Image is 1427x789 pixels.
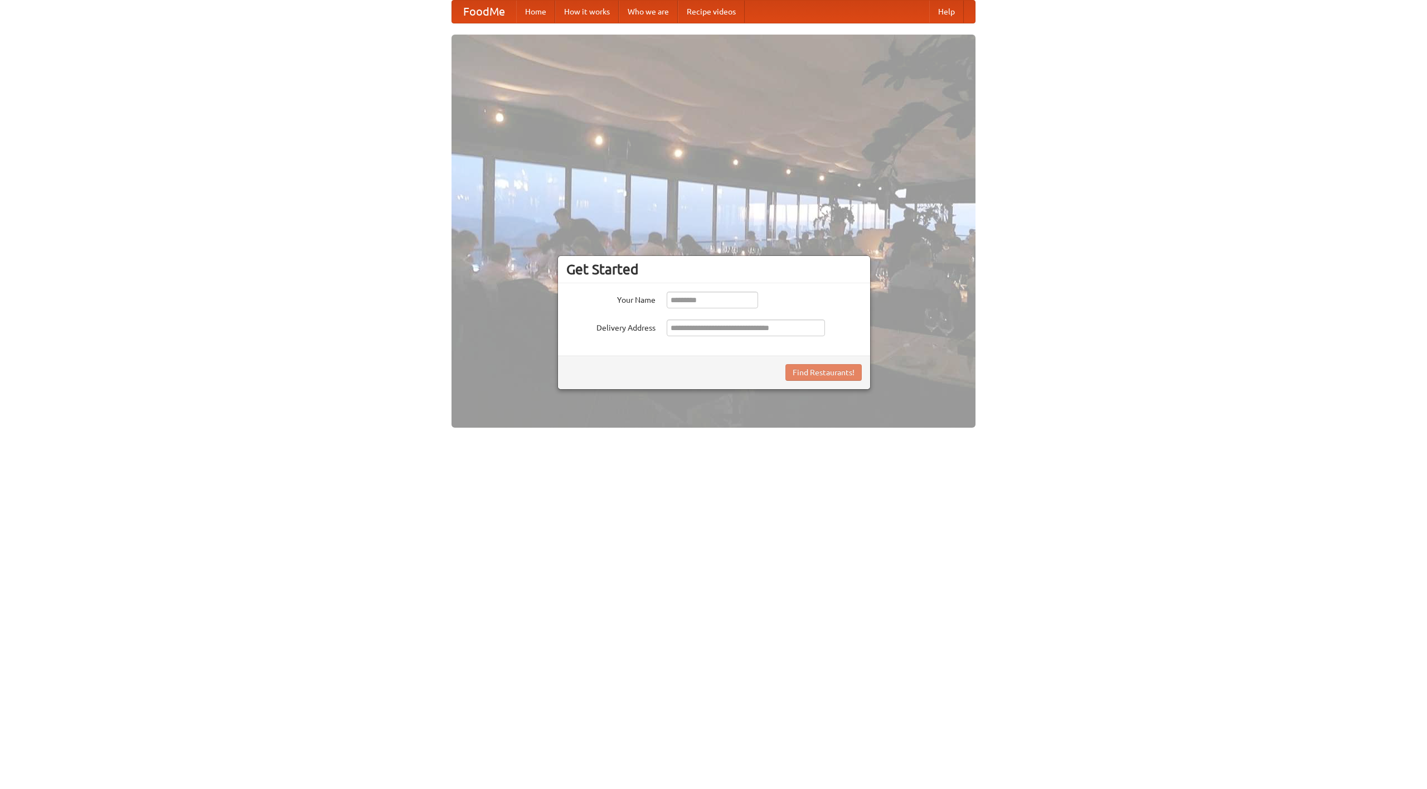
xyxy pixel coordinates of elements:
h3: Get Started [566,261,862,278]
a: How it works [555,1,619,23]
label: Your Name [566,292,656,306]
label: Delivery Address [566,320,656,333]
button: Find Restaurants! [785,364,862,381]
a: FoodMe [452,1,516,23]
a: Home [516,1,555,23]
a: Help [929,1,964,23]
a: Recipe videos [678,1,745,23]
a: Who we are [619,1,678,23]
